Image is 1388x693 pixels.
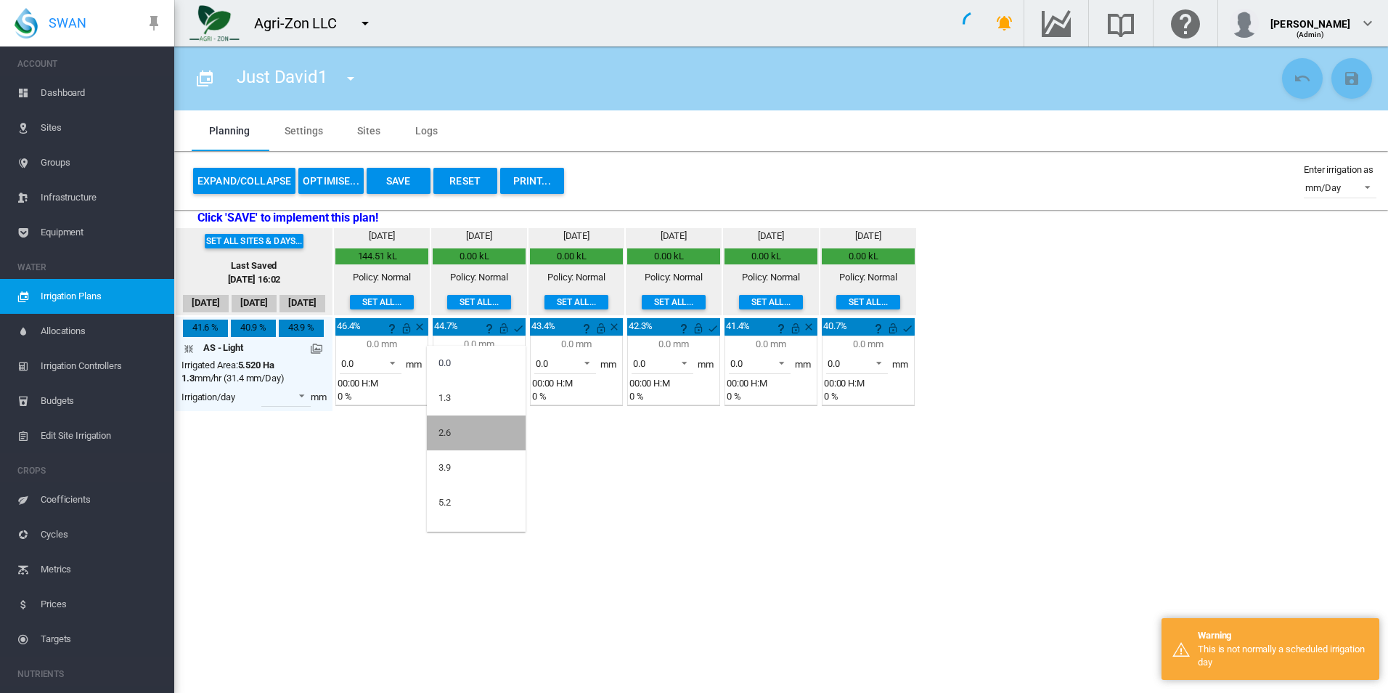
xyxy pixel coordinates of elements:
[1198,643,1368,669] div: This is not normally a scheduled irrigation day
[438,531,451,544] div: 6.5
[438,461,451,474] div: 3.9
[1198,629,1368,642] div: Warning
[438,426,451,439] div: 2.6
[438,496,451,509] div: 5.2
[438,392,451,405] div: 1.3
[438,357,451,370] div: 0.0
[1162,618,1379,680] div: Warning This is not normally a scheduled irrigation day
